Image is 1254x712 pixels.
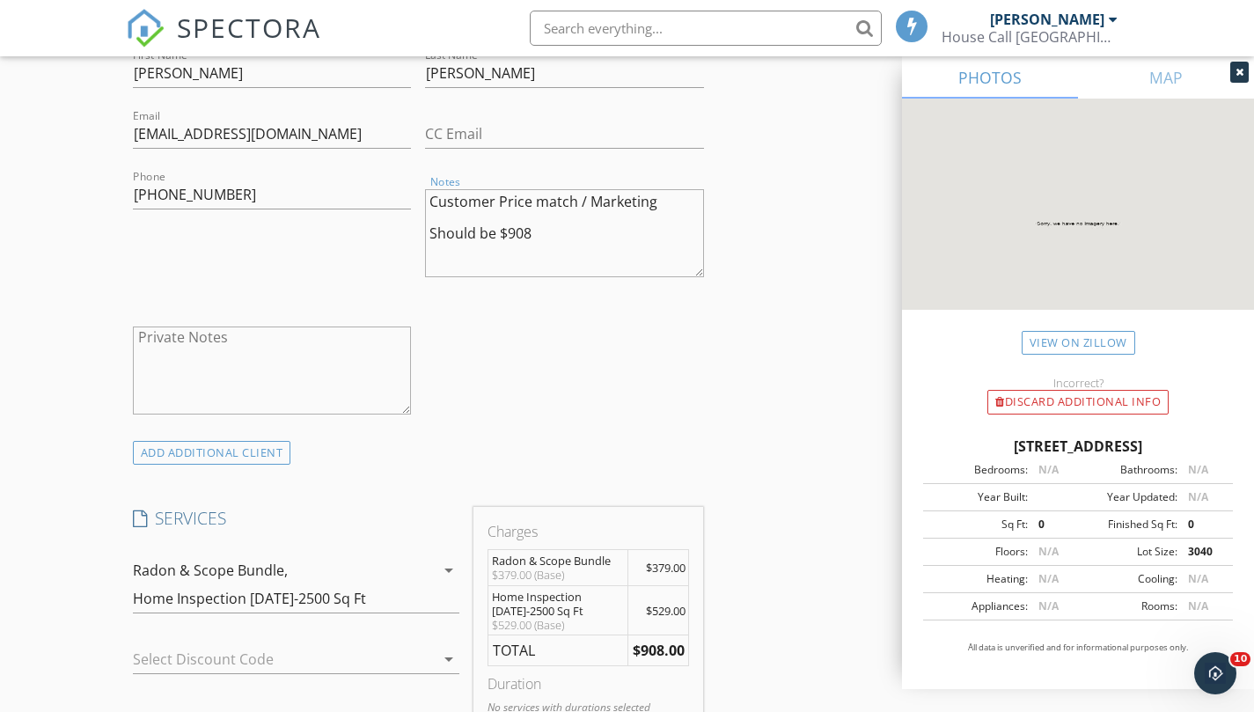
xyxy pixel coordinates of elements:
[1038,462,1059,477] span: N/A
[1188,462,1208,477] span: N/A
[902,56,1078,99] a: PHOTOS
[488,635,627,666] td: TOTAL
[1038,598,1059,613] span: N/A
[438,560,459,581] i: arrow_drop_down
[1194,652,1236,694] iframe: Intercom live chat
[902,99,1254,352] img: streetview
[492,568,624,582] div: $379.00 (Base)
[126,9,165,48] img: The Best Home Inspection Software - Spectora
[1078,489,1177,505] div: Year Updated:
[942,28,1118,46] div: House Call Denver
[1038,571,1059,586] span: N/A
[1078,544,1177,560] div: Lot Size:
[492,618,624,632] div: $529.00 (Base)
[1028,517,1078,532] div: 0
[133,507,460,530] h4: SERVICES
[1230,652,1250,666] span: 10
[492,590,624,618] div: Home Inspection [DATE]-2500 Sq Ft
[646,560,686,576] span: $379.00
[126,24,321,61] a: SPECTORA
[990,11,1104,28] div: [PERSON_NAME]
[177,9,321,46] span: SPECTORA
[1177,544,1228,560] div: 3040
[488,673,689,694] div: Duration
[133,562,288,578] div: Radon & Scope Bundle,
[987,390,1169,415] div: Discard Additional info
[1078,517,1177,532] div: Finished Sq Ft:
[492,554,624,568] div: Radon & Scope Bundle
[1078,571,1177,587] div: Cooling:
[928,571,1028,587] div: Heating:
[928,544,1028,560] div: Floors:
[488,521,689,542] div: Charges
[928,462,1028,478] div: Bedrooms:
[923,642,1233,654] p: All data is unverified and for informational purposes only.
[438,649,459,670] i: arrow_drop_down
[902,376,1254,390] div: Incorrect?
[1078,56,1254,99] a: MAP
[1188,571,1208,586] span: N/A
[646,603,686,619] span: $529.00
[1022,331,1135,355] a: View on Zillow
[928,517,1028,532] div: Sq Ft:
[133,441,291,465] div: ADD ADDITIONAL client
[1177,517,1228,532] div: 0
[923,436,1233,457] div: [STREET_ADDRESS]
[530,11,882,46] input: Search everything...
[1038,544,1059,559] span: N/A
[633,641,685,660] strong: $908.00
[133,591,366,606] div: Home Inspection [DATE]-2500 Sq Ft
[928,598,1028,614] div: Appliances:
[1078,462,1177,478] div: Bathrooms:
[1188,489,1208,504] span: N/A
[1188,598,1208,613] span: N/A
[928,489,1028,505] div: Year Built:
[1078,598,1177,614] div: Rooms:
